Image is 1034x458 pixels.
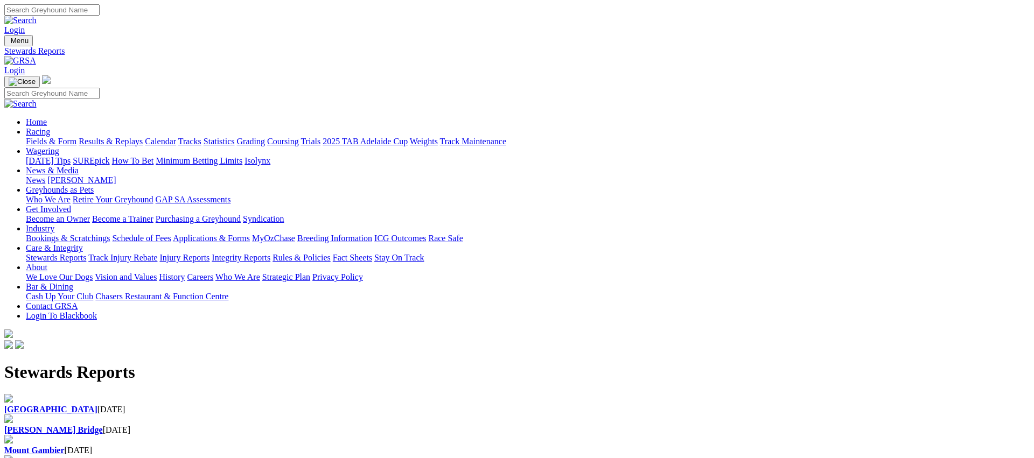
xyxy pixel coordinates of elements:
a: Login [4,66,25,75]
a: History [159,272,185,281]
img: file-red.svg [4,394,13,403]
a: Bar & Dining [26,282,73,291]
img: Search [4,99,37,109]
a: Fields & Form [26,137,76,146]
div: Care & Integrity [26,253,1030,263]
button: Toggle navigation [4,35,33,46]
a: Coursing [267,137,299,146]
a: Vision and Values [95,272,157,281]
a: Rules & Policies [273,253,331,262]
a: Track Injury Rebate [88,253,157,262]
a: Retire Your Greyhound [73,195,153,204]
img: Close [9,77,36,86]
a: Contact GRSA [26,301,78,311]
a: Care & Integrity [26,243,83,252]
a: GAP SA Assessments [156,195,231,204]
a: Stay On Track [374,253,424,262]
a: Injury Reports [159,253,209,262]
a: Track Maintenance [440,137,506,146]
div: Bar & Dining [26,292,1030,301]
div: Get Involved [26,214,1030,224]
a: Privacy Policy [312,272,363,281]
a: SUREpick [73,156,109,165]
a: Stewards Reports [26,253,86,262]
a: Weights [410,137,438,146]
a: Wagering [26,146,59,156]
a: Fact Sheets [333,253,372,262]
a: Race Safe [428,234,463,243]
a: Mount Gambier [4,446,65,455]
a: [DATE] Tips [26,156,71,165]
a: Integrity Reports [212,253,270,262]
div: Racing [26,137,1030,146]
button: Toggle navigation [4,76,40,88]
img: Search [4,16,37,25]
a: How To Bet [112,156,154,165]
a: Chasers Restaurant & Function Centre [95,292,228,301]
a: Cash Up Your Club [26,292,93,301]
a: [PERSON_NAME] Bridge [4,425,103,434]
a: About [26,263,47,272]
a: Industry [26,224,54,233]
a: Who We Are [26,195,71,204]
a: We Love Our Dogs [26,272,93,281]
a: Who We Are [215,272,260,281]
div: Greyhounds as Pets [26,195,1030,205]
a: Login To Blackbook [26,311,97,320]
img: facebook.svg [4,340,13,349]
h1: Stewards Reports [4,362,1030,382]
a: Schedule of Fees [112,234,171,243]
a: Strategic Plan [262,272,310,281]
div: [DATE] [4,425,1030,435]
a: Calendar [145,137,176,146]
a: Get Involved [26,205,71,214]
input: Search [4,88,100,99]
a: Bookings & Scratchings [26,234,110,243]
span: Menu [11,37,29,45]
div: Industry [26,234,1030,243]
a: Tracks [178,137,201,146]
a: Become an Owner [26,214,90,223]
a: ICG Outcomes [374,234,426,243]
a: Breeding Information [297,234,372,243]
div: Wagering [26,156,1030,166]
img: twitter.svg [15,340,24,349]
a: Purchasing a Greyhound [156,214,241,223]
img: file-red.svg [4,435,13,443]
a: 2025 TAB Adelaide Cup [323,137,408,146]
a: Statistics [204,137,235,146]
a: Become a Trainer [92,214,153,223]
a: Login [4,25,25,34]
a: [PERSON_NAME] [47,175,116,185]
a: Applications & Forms [173,234,250,243]
div: About [26,272,1030,282]
a: Minimum Betting Limits [156,156,242,165]
div: [DATE] [4,446,1030,455]
a: Racing [26,127,50,136]
a: Careers [187,272,213,281]
div: [DATE] [4,405,1030,414]
a: Stewards Reports [4,46,1030,56]
a: Isolynx [244,156,270,165]
a: Results & Replays [79,137,143,146]
img: logo-grsa-white.png [42,75,51,84]
img: GRSA [4,56,36,66]
a: Home [26,117,47,126]
img: file-red.svg [4,414,13,423]
a: News & Media [26,166,79,175]
div: News & Media [26,175,1030,185]
input: Search [4,4,100,16]
a: Trials [301,137,320,146]
a: Greyhounds as Pets [26,185,94,194]
a: [GEOGRAPHIC_DATA] [4,405,97,414]
a: News [26,175,45,185]
a: Grading [237,137,265,146]
a: MyOzChase [252,234,295,243]
a: Syndication [243,214,284,223]
img: logo-grsa-white.png [4,329,13,338]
